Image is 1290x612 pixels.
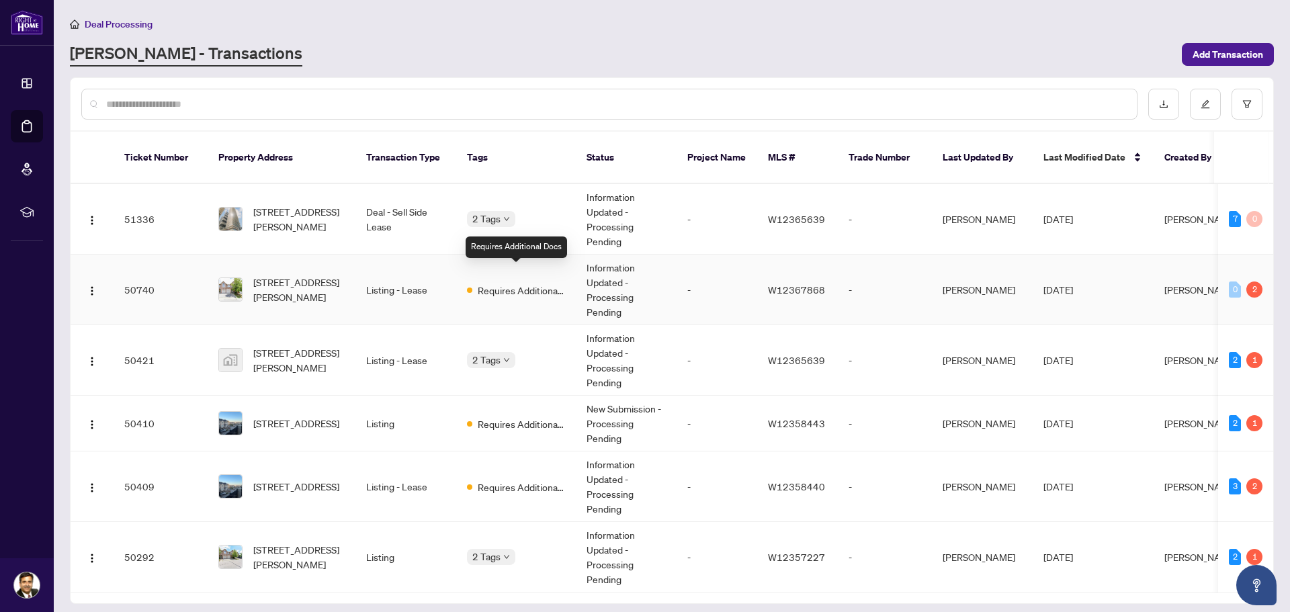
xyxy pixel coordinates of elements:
span: [STREET_ADDRESS][PERSON_NAME] [253,204,345,234]
img: thumbnail-img [219,412,242,435]
button: Logo [81,476,103,497]
span: [DATE] [1043,283,1073,296]
img: thumbnail-img [219,475,242,498]
span: [STREET_ADDRESS][PERSON_NAME] [253,542,345,572]
td: - [677,451,757,522]
td: Listing - Lease [355,255,456,325]
span: W12358440 [768,480,825,492]
img: thumbnail-img [219,545,242,568]
td: Information Updated - Processing Pending [576,451,677,522]
div: 2 [1229,549,1241,565]
td: [PERSON_NAME] [932,451,1033,522]
img: thumbnail-img [219,278,242,301]
a: [PERSON_NAME] - Transactions [70,42,302,67]
td: [PERSON_NAME] [932,396,1033,451]
div: 2 [1229,352,1241,368]
td: Deal - Sell Side Lease [355,184,456,255]
th: Ticket Number [114,132,208,184]
th: Tags [456,132,576,184]
span: 2 Tags [472,211,501,226]
img: Profile Icon [14,572,40,598]
span: Requires Additional Docs [478,480,565,494]
div: 3 [1229,478,1241,494]
span: [PERSON_NAME] [1164,283,1237,296]
td: - [838,522,932,593]
th: Transaction Type [355,132,456,184]
th: Trade Number [838,132,932,184]
img: thumbnail-img [219,349,242,371]
td: Listing [355,522,456,593]
td: 50292 [114,522,208,593]
span: [STREET_ADDRESS][PERSON_NAME] [253,345,345,375]
button: Open asap [1236,565,1277,605]
td: Listing - Lease [355,325,456,396]
span: down [503,554,510,560]
span: download [1159,99,1168,109]
img: thumbnail-img [219,208,242,230]
div: Requires Additional Docs [466,236,567,258]
td: 50409 [114,451,208,522]
span: 2 Tags [472,549,501,564]
th: Last Modified Date [1033,132,1154,184]
div: 1 [1246,549,1262,565]
img: Logo [87,356,97,367]
th: Status [576,132,677,184]
button: edit [1190,89,1221,120]
span: Requires Additional Docs [478,417,565,431]
td: New Submission - Processing Pending [576,396,677,451]
span: edit [1201,99,1210,109]
td: [PERSON_NAME] [932,325,1033,396]
img: Logo [87,482,97,493]
div: 1 [1246,415,1262,431]
span: [STREET_ADDRESS] [253,479,339,494]
span: [PERSON_NAME] [1164,480,1237,492]
span: [DATE] [1043,417,1073,429]
td: [PERSON_NAME] [932,255,1033,325]
span: Requires Additional Docs [478,283,565,298]
td: - [677,255,757,325]
td: 50410 [114,396,208,451]
button: Logo [81,349,103,371]
th: Created By [1154,132,1234,184]
td: [PERSON_NAME] [932,522,1033,593]
td: Information Updated - Processing Pending [576,184,677,255]
span: [DATE] [1043,354,1073,366]
span: [PERSON_NAME] [1164,213,1237,225]
span: W12365639 [768,354,825,366]
span: Add Transaction [1193,44,1263,65]
span: [DATE] [1043,213,1073,225]
button: Logo [81,208,103,230]
td: Listing - Lease [355,451,456,522]
button: Logo [81,546,103,568]
span: down [503,357,510,363]
span: W12358443 [768,417,825,429]
img: Logo [87,419,97,430]
div: 1 [1246,352,1262,368]
th: MLS # [757,132,838,184]
div: 2 [1246,281,1262,298]
td: - [677,184,757,255]
div: 7 [1229,211,1241,227]
td: 50421 [114,325,208,396]
div: 0 [1229,281,1241,298]
span: [PERSON_NAME] [1164,551,1237,563]
td: - [838,184,932,255]
td: Information Updated - Processing Pending [576,522,677,593]
img: Logo [87,553,97,564]
span: [STREET_ADDRESS] [253,416,339,431]
td: Listing [355,396,456,451]
span: W12357227 [768,551,825,563]
span: W12367868 [768,283,825,296]
img: Logo [87,286,97,296]
button: Logo [81,412,103,434]
span: W12365639 [768,213,825,225]
span: down [503,216,510,222]
span: 2 Tags [472,352,501,367]
span: Last Modified Date [1043,150,1125,165]
button: filter [1232,89,1262,120]
span: Deal Processing [85,18,153,30]
td: 51336 [114,184,208,255]
td: - [838,396,932,451]
td: - [677,522,757,593]
td: Information Updated - Processing Pending [576,255,677,325]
